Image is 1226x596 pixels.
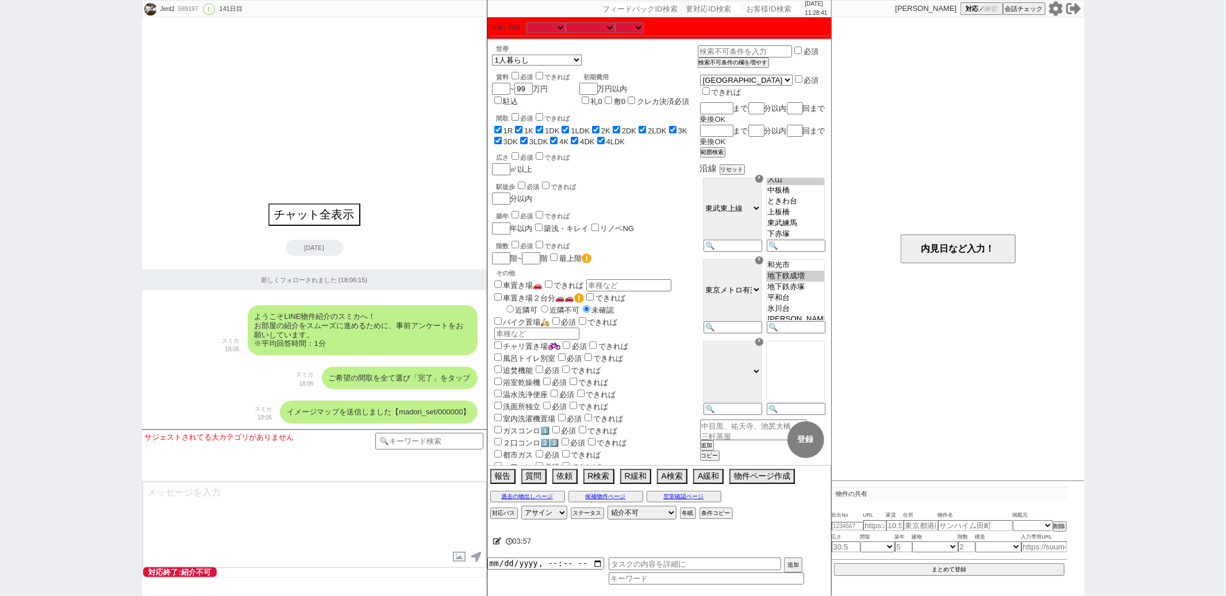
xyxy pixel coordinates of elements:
option: ときわ台 [767,196,824,207]
span: 必須 [521,74,533,80]
p: 物件の共有 [832,487,1067,501]
span: 練習 [985,5,997,13]
input: できれば [577,390,585,397]
input: 車置き場２台分🚗🚗 [494,293,502,301]
input: 近隣不可 [541,305,548,313]
label: 浴室乾燥機 [492,378,541,387]
label: できれば [582,354,624,363]
div: 589197 [175,5,201,14]
span: 03:57 [513,537,532,545]
input: できれば [536,72,543,79]
div: ☓ [755,338,763,346]
div: 築年 [497,209,698,221]
input: 未確認 [583,305,590,313]
label: できれば [575,390,616,399]
input: できれば [579,317,586,325]
input: できれば [536,152,543,160]
label: 1DK [545,126,559,135]
span: 広さ [832,533,860,542]
input: できれば [579,426,586,433]
p: 18:06 [222,345,240,354]
label: 3LDK [529,137,548,146]
label: できれば [560,463,601,471]
input: できれば [570,378,577,385]
label: できれば [543,281,584,290]
label: クレカ決済必須 [637,97,689,106]
button: 条件コピー [700,507,733,519]
button: 空室確認ページ [647,491,721,502]
label: できれば [584,294,625,302]
span: 吹出No [832,511,863,520]
span: 必須 [521,115,533,122]
button: 範囲検索 [700,147,725,157]
input: お客様ID検索 [745,2,802,16]
option: 大山 [767,174,824,185]
input: バイク置場🛵 [494,317,502,325]
div: 新しくフォローされました (18:06:15) [142,270,487,290]
div: 階~ 階 [492,252,698,264]
label: できれば [533,74,570,80]
button: 物件ページ作成 [729,469,795,484]
input: 🔍キーワード検索 [375,433,484,449]
label: できれば [533,115,570,122]
label: 室内洗濯機置場 [492,414,556,423]
button: 追加 [700,440,714,451]
input: できれば [536,241,543,248]
div: ~ 万円 [492,66,570,107]
label: 築浅・キレイ [544,224,589,233]
button: まとめて登録 [834,563,1065,576]
label: できれば [533,213,570,220]
label: 1LDK [571,126,590,135]
button: 依頼 [552,469,578,484]
div: まで 分以内 [700,125,827,147]
span: URL [863,511,886,520]
label: できれば [567,402,609,411]
input: できれば [536,211,543,218]
span: 対応終了:紹介不可 [143,567,217,577]
button: A検索 [657,469,687,484]
button: 追加 [784,557,802,572]
div: 141日目 [220,5,243,14]
label: 駐込 [504,97,518,106]
button: 質問 [521,469,547,484]
input: 要対応ID検索 [685,2,742,16]
input: 🔍 [704,240,762,252]
span: 必須 [521,154,533,161]
input: https://suumo.jp/chintai/jnc_000022489271 [863,520,886,531]
span: 必須 [567,414,582,423]
span: 必須 [567,354,582,363]
option: 地下鉄赤塚 [767,282,824,293]
img: 0m05a98d77725134f30b0f34f50366e41b3a0b1cff53d1 [144,3,157,16]
input: 風呂トイレ別室 [494,353,502,361]
button: R検索 [583,469,614,484]
label: 3K [678,126,687,135]
span: 物件名 [938,511,1013,520]
input: 浴室乾燥機 [494,378,502,385]
input: 10.5 [886,520,904,531]
button: 検索不可条件の欄を増やす [698,57,769,68]
p: その他 [497,269,698,278]
input: 🔍 [704,403,762,415]
option: 中板橋 [767,185,824,196]
span: 会話チェック [1005,5,1043,13]
span: 必須 [560,390,575,399]
span: 必須 [527,183,540,190]
div: 万円以内 [579,68,689,107]
option: 東武練馬 [767,218,824,229]
input: できれば [562,366,570,373]
input: できれば [585,414,592,421]
span: 必須 [521,243,533,249]
input: ２口コンロ2️⃣2️⃣ [494,438,502,445]
button: 冬眠 [680,507,696,519]
label: 必須 [804,47,818,56]
div: ようこそLINE物件紹介のスミカへ！ お部屋の紹介をスムーズに進めるために、事前アンケートをお願いしています。 ※平均回答時間：1分 [248,305,478,355]
input: できれば [545,280,552,288]
input: https://suumo.jp/chintai/jnc_000022489271 [1021,541,1067,552]
label: バイク置場🛵 [492,318,550,326]
button: ステータス [571,507,604,519]
span: 必須 [804,76,819,84]
label: 4LDK [606,137,625,146]
span: 必須 [521,213,533,220]
input: ガスコンロ1️⃣ [494,426,502,433]
label: 2LDK [648,126,667,135]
